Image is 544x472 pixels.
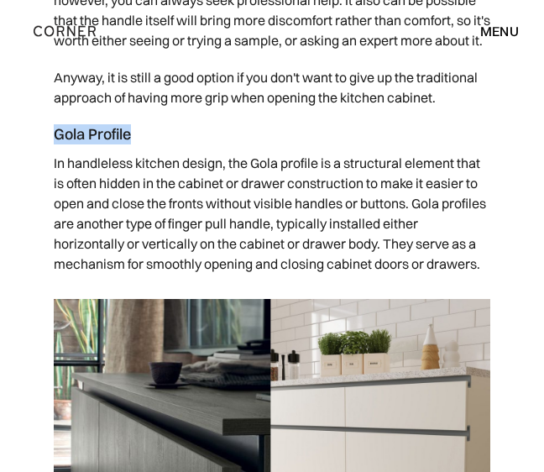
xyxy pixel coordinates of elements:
[480,24,519,38] div: menu
[54,124,490,144] h4: Gola Profile
[54,59,490,116] p: Anyway, it is still a good option if you don't want to give up the traditional approach of having...
[25,20,96,42] a: home
[463,17,519,45] div: menu
[54,144,490,282] p: In handleless kitchen design, the Gola profile is a structural element that is often hidden in th...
